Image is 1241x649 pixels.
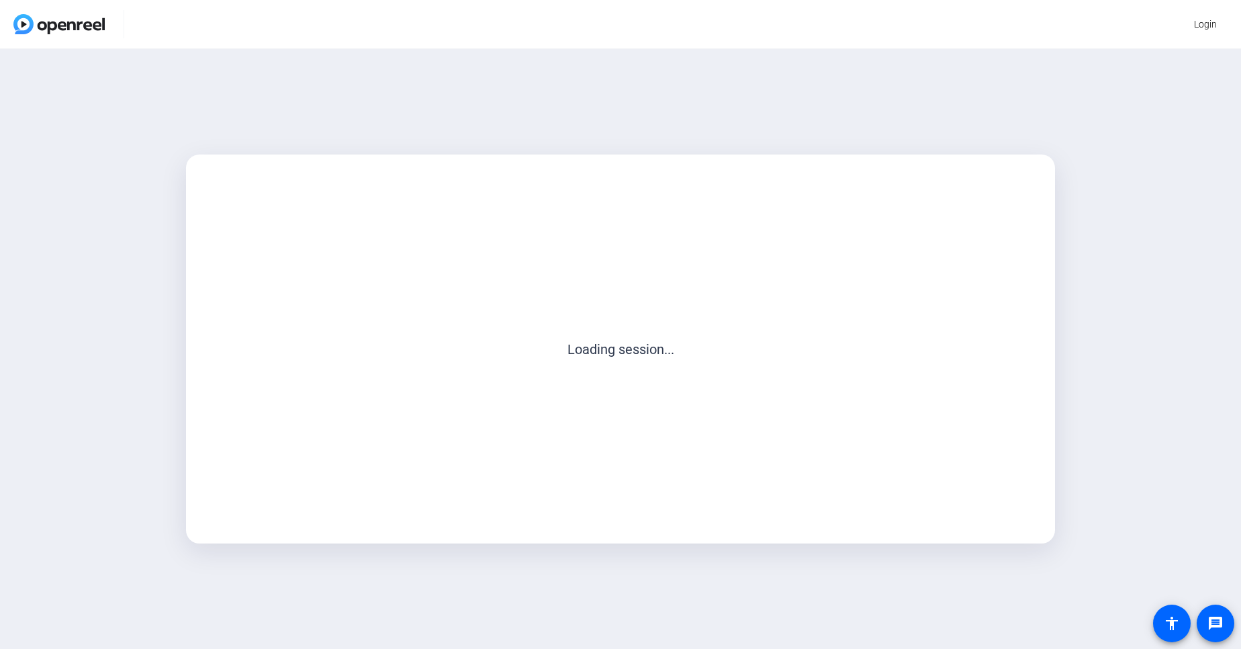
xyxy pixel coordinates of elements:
[1207,615,1224,632] mat-icon: message
[1183,12,1228,36] button: Login
[1194,17,1217,32] span: Login
[216,339,1026,359] p: Loading session...
[1164,615,1180,632] mat-icon: accessibility
[13,14,105,34] img: OpenReel logo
